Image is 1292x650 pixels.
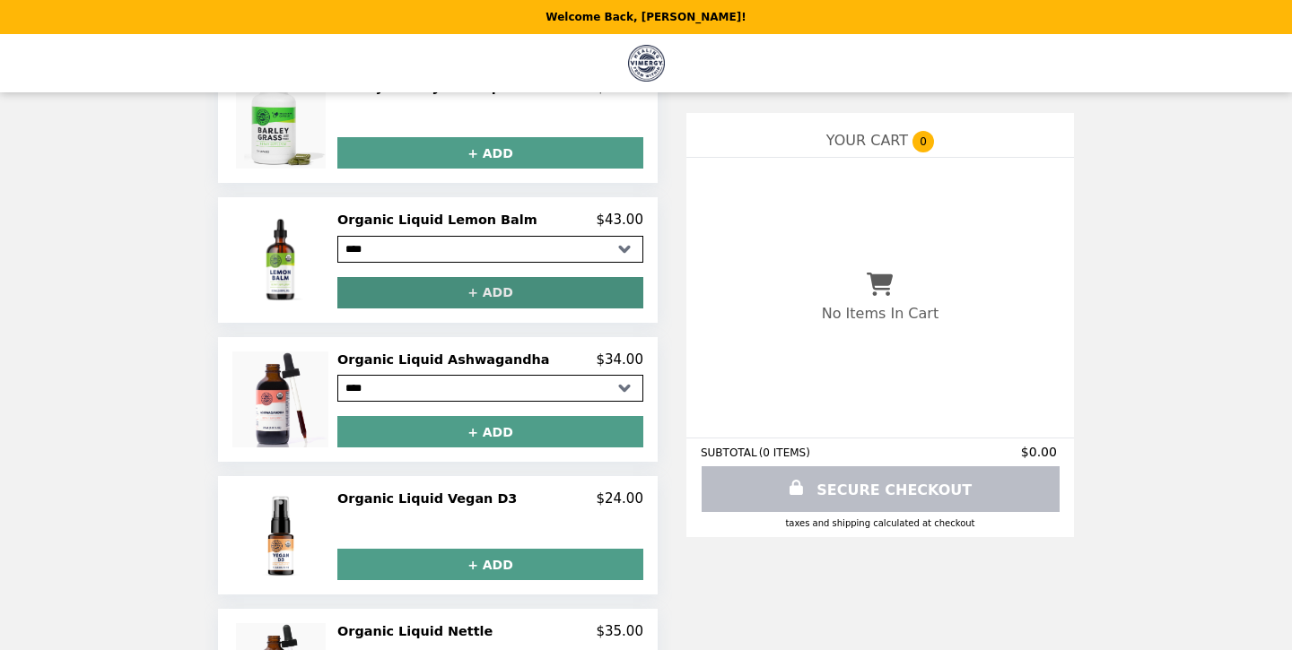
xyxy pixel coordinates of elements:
select: Select a product variant [337,375,643,402]
img: Barley Grass Juice Capsules [236,79,330,169]
span: YOUR CART [826,132,908,149]
span: ( 0 ITEMS ) [759,446,810,459]
select: Select a product variant [337,236,643,263]
button: + ADD [337,549,643,580]
p: $35.00 [596,623,643,639]
p: $34.00 [596,351,643,368]
h2: Organic Liquid Ashwagandha [337,351,556,368]
h2: Organic Liquid Vegan D3 [337,490,524,507]
p: $43.00 [596,212,643,228]
img: Organic Liquid Lemon Balm [232,212,333,308]
span: 0 [912,131,934,152]
p: $24.00 [596,490,643,507]
div: Taxes and Shipping calculated at checkout [701,518,1060,528]
span: SUBTOTAL [701,446,759,459]
button: + ADD [337,416,643,447]
p: No Items In Cart [822,305,938,322]
img: Organic Liquid Vegan D3 [236,490,330,580]
img: Organic Liquid Ashwagandha [232,351,333,447]
h2: Organic Liquid Lemon Balm [337,212,545,228]
p: Welcome Back, [PERSON_NAME]! [546,11,746,23]
span: $0.00 [1021,445,1060,459]
button: + ADD [337,277,643,308]
h2: Organic Liquid Nettle [337,623,500,639]
img: Brand Logo [628,45,665,82]
button: + ADD [337,137,643,169]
